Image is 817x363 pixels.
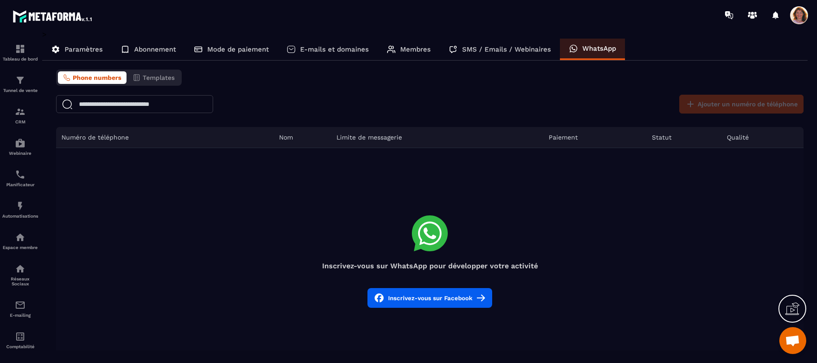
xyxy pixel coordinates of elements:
img: automations [15,201,26,211]
a: formationformationCRM [2,100,38,131]
p: Réseaux Sociaux [2,276,38,286]
p: Espace membre [2,245,38,250]
p: Automatisations [2,214,38,219]
p: Mode de paiement [207,45,269,53]
img: logo [13,8,93,24]
button: Phone numbers [58,71,127,84]
p: Webinaire [2,151,38,156]
th: Statut [647,127,721,148]
a: schedulerschedulerPlanificateur [2,162,38,194]
img: email [15,300,26,311]
th: Qualité [721,127,804,148]
p: Tunnel de vente [2,88,38,93]
img: formation [15,75,26,86]
th: Numéro de téléphone [56,127,274,148]
img: automations [15,232,26,243]
a: accountantaccountantComptabilité [2,324,38,356]
a: Ouvrir le chat [779,327,806,354]
a: automationsautomationsEspace membre [2,225,38,257]
h4: Inscrivez-vous sur WhatsApp pour développer votre activité [56,262,804,270]
th: Nom [274,127,332,148]
a: formationformationTunnel de vente [2,68,38,100]
p: E-mails et domaines [300,45,369,53]
img: accountant [15,331,26,342]
a: automationsautomationsAutomatisations [2,194,38,225]
p: E-mailing [2,313,38,318]
p: CRM [2,119,38,124]
a: formationformationTableau de bord [2,37,38,68]
th: Limite de messagerie [331,127,543,148]
p: Paramètres [65,45,103,53]
p: Comptabilité [2,344,38,349]
p: WhatsApp [582,44,616,52]
img: automations [15,138,26,149]
p: SMS / Emails / Webinaires [462,45,551,53]
button: Inscrivez-vous sur Facebook [367,288,492,308]
p: Abonnement [134,45,176,53]
img: scheduler [15,169,26,180]
a: automationsautomationsWebinaire [2,131,38,162]
span: Phone numbers [73,74,121,81]
img: formation [15,106,26,117]
p: Membres [400,45,431,53]
span: Templates [143,74,175,81]
a: emailemailE-mailing [2,293,38,324]
button: Templates [127,71,180,84]
p: Tableau de bord [2,57,38,61]
a: social-networksocial-networkRéseaux Sociaux [2,257,38,293]
img: formation [15,44,26,54]
p: Planificateur [2,182,38,187]
th: Paiement [543,127,647,148]
img: social-network [15,263,26,274]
